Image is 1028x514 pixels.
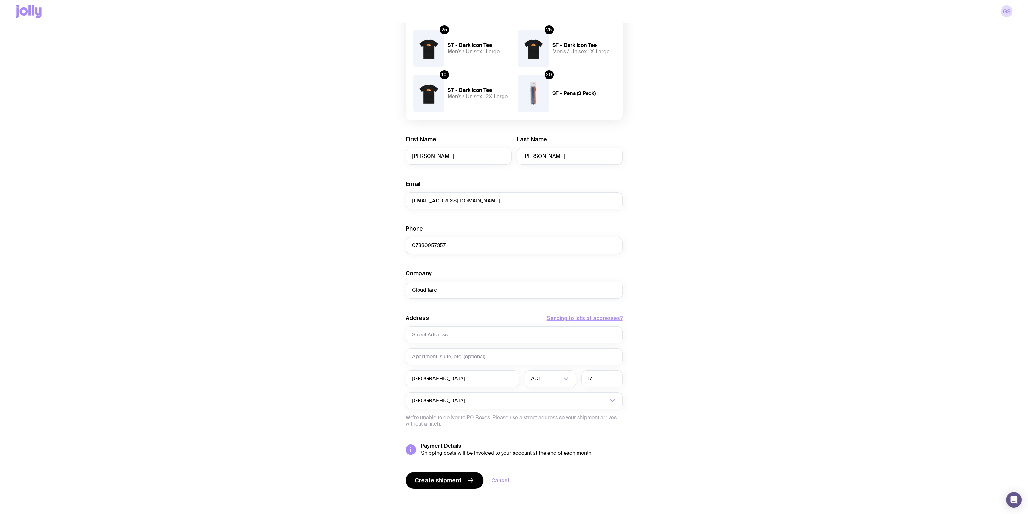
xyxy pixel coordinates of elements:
[406,192,623,209] input: employee@company.com
[517,136,547,143] label: Last Name
[467,392,608,409] input: Search for option
[1006,492,1022,508] div: Open Intercom Messenger
[406,472,483,489] button: Create shipment
[531,370,543,387] span: ACT
[406,348,623,365] input: Apartment, suite, etc. (optional)
[448,93,510,100] h5: Men’s / Unisex · 2X-Large
[448,42,510,49] h4: ST - Dark Icon Tee
[406,269,432,277] label: Company
[406,282,623,299] input: Company Name (optional)
[491,476,509,484] a: Cancel
[406,326,623,343] input: Street Address
[547,314,623,322] button: Sending to lots of addresses?
[421,450,623,456] div: Shipping costs will be invoiced to your account at the end of each month.
[552,49,615,55] h5: Men’s / Unisex · X-Large
[406,414,623,427] p: We’re unable to deliver to PO Boxes. Please use a street address so your shipment arrives without...
[581,370,623,387] input: Postcode
[517,148,623,165] input: Last Name
[448,49,510,55] h5: Men’s / Unisex · Large
[1001,5,1012,17] a: GS
[406,370,519,387] input: Suburb
[406,225,423,233] label: Phone
[440,70,449,79] div: 10
[543,370,561,387] input: Search for option
[545,25,554,34] div: 25
[552,42,615,49] h4: ST - Dark Icon Tee
[406,392,623,409] div: Search for option
[545,70,554,79] div: 20
[406,136,436,143] label: First Name
[448,87,510,93] h4: ST - Dark Icon Tee
[421,443,623,449] h5: Payment Details
[406,148,512,165] input: First Name
[406,237,623,254] input: 0400 123 456
[440,25,449,34] div: 25
[552,90,615,97] h4: ST - Pens (3 Pack)
[406,180,420,188] label: Email
[415,476,461,484] span: Create shipment
[406,314,429,322] label: Address
[412,392,467,409] span: [GEOGRAPHIC_DATA]
[525,370,576,387] div: Search for option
